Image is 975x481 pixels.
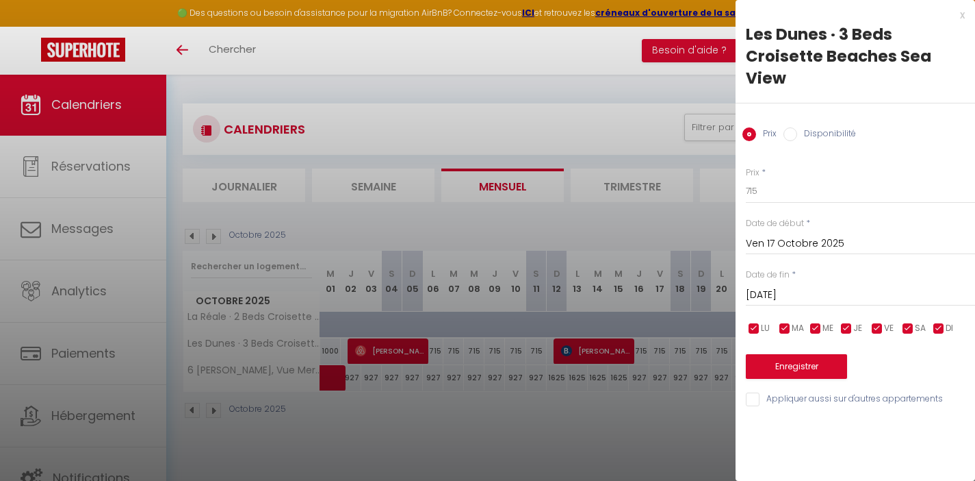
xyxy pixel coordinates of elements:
label: Prix [756,127,777,143]
span: ME [822,322,833,335]
span: DI [946,322,953,335]
label: Disponibilité [797,127,856,143]
button: Ouvrir le widget de chat LiveChat [11,5,52,47]
div: x [736,7,965,23]
label: Date de fin [746,269,790,282]
span: JE [853,322,862,335]
span: VE [884,322,894,335]
label: Date de début [746,217,804,230]
label: Prix [746,166,759,180]
span: LU [761,322,770,335]
span: MA [792,322,804,335]
div: Les Dunes · 3 Beds Croisette Beaches Sea View [746,23,965,89]
span: SA [915,322,926,335]
button: Enregistrer [746,354,847,379]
